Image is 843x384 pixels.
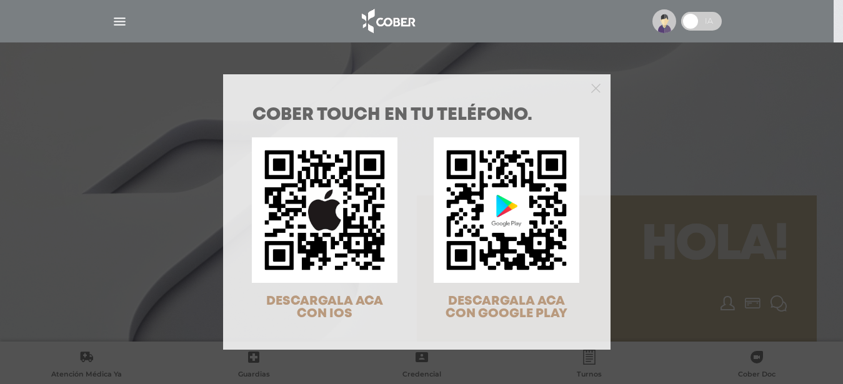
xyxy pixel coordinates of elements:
span: DESCARGALA ACA CON IOS [266,295,383,320]
h1: COBER TOUCH en tu teléfono. [252,107,581,124]
img: qr-code [434,137,579,283]
button: Close [591,82,601,93]
img: qr-code [252,137,397,283]
span: DESCARGALA ACA CON GOOGLE PLAY [446,295,567,320]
